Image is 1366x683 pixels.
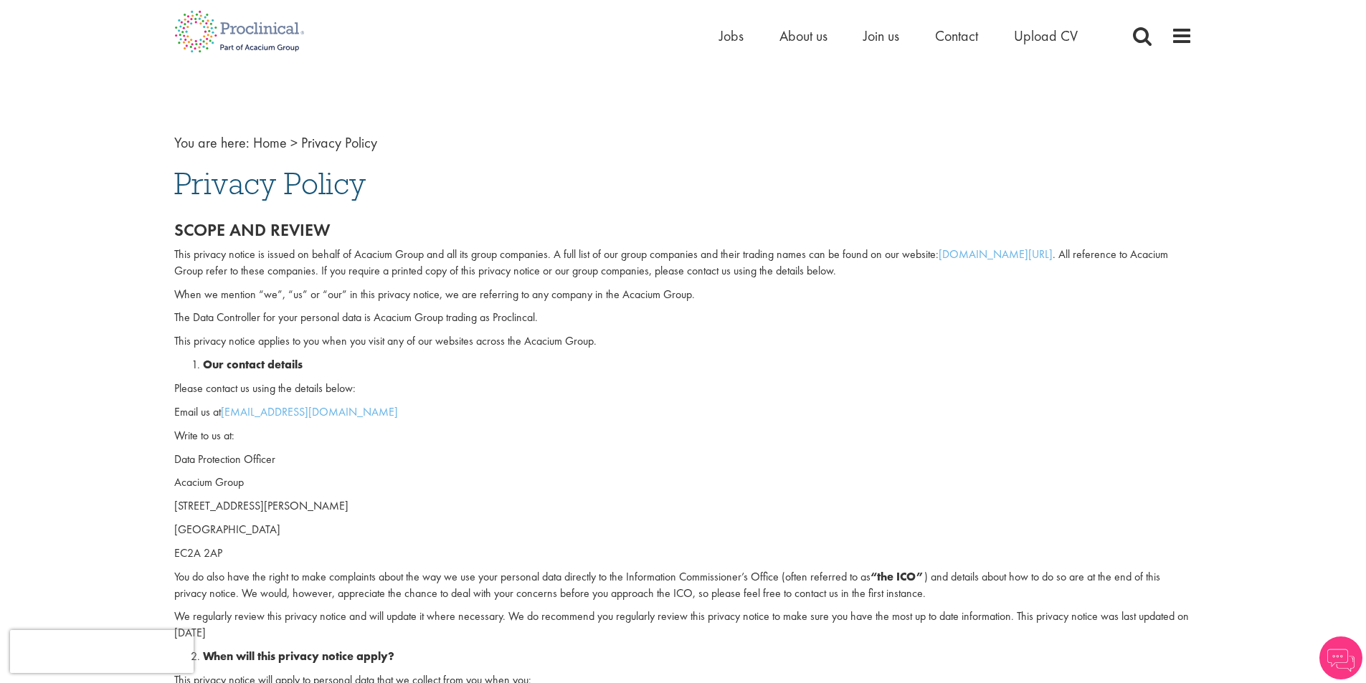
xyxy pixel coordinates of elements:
[253,133,287,152] a: breadcrumb link
[174,522,1192,538] p: [GEOGRAPHIC_DATA]
[174,545,1192,562] p: EC2A 2AP
[174,287,1192,303] p: When we mention “we”, “us” or “our” in this privacy notice, we are referring to any company in th...
[939,247,1053,262] a: [DOMAIN_NAME][URL]
[203,357,303,372] strong: Our contact details
[174,452,1192,468] p: Data Protection Officer
[290,133,298,152] span: >
[174,310,1192,326] p: The Data Controller for your personal data is Acacium Group trading as Proclincal.
[1014,27,1078,45] a: Upload CV
[174,498,1192,515] p: [STREET_ADDRESS][PERSON_NAME]
[935,27,978,45] a: Contact
[10,630,194,673] iframe: reCAPTCHA
[719,27,744,45] a: Jobs
[174,428,1192,444] p: Write to us at:
[174,333,1192,350] p: This privacy notice applies to you when you visit any of our websites across the Acacium Group.
[174,381,1192,397] p: Please contact us using the details below:
[203,649,394,664] strong: When will this privacy notice apply?
[174,133,250,152] span: You are here:
[301,133,377,152] span: Privacy Policy
[174,221,1192,239] h2: Scope and review
[174,569,1192,602] p: You do also have the right to make complaints about the way we use your personal data directly to...
[174,164,366,203] span: Privacy Policy
[779,27,827,45] a: About us
[174,474,1192,491] p: Acacium Group
[1319,636,1362,679] img: Chatbot
[174,404,1192,421] p: Email us at
[174,247,1192,280] p: This privacy notice is issued on behalf of Acacium Group and all its group companies. A full list...
[221,404,398,419] a: [EMAIL_ADDRESS][DOMAIN_NAME]
[871,569,924,584] strong: “the ICO”
[174,608,1192,641] p: We regularly review this privacy notice and will update it where necessary. We do recommend you r...
[863,27,899,45] a: Join us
